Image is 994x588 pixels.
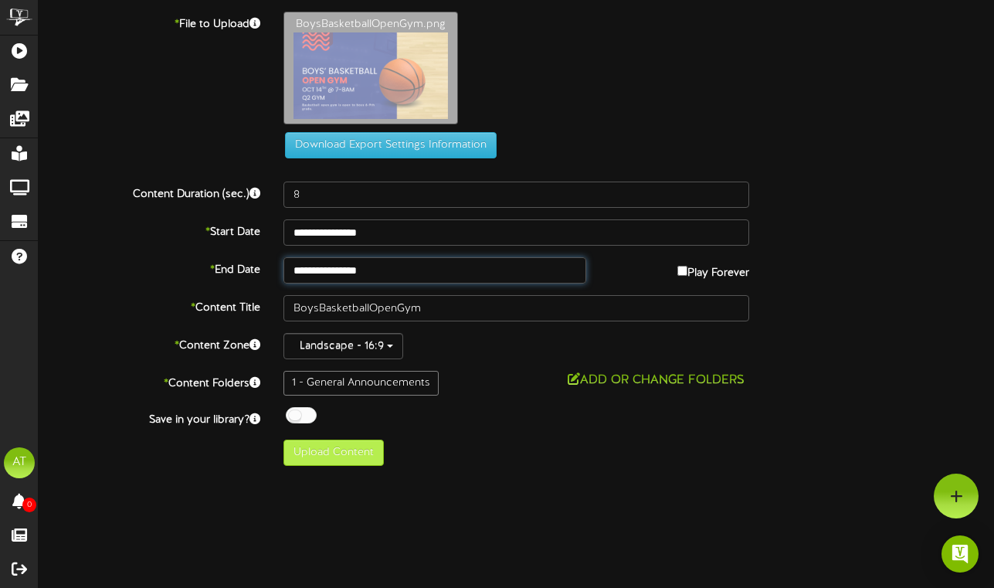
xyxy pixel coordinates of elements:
[941,535,979,573] div: Open Intercom Messenger
[27,182,272,202] label: Content Duration (sec.)
[27,219,272,240] label: Start Date
[4,447,35,478] div: AT
[677,257,749,281] label: Play Forever
[563,371,749,390] button: Add or Change Folders
[27,295,272,316] label: Content Title
[283,371,439,396] div: 1 - General Announcements
[22,498,36,512] span: 0
[277,140,497,151] a: Download Export Settings Information
[283,295,750,321] input: Title of this Content
[677,266,687,276] input: Play Forever
[283,333,403,359] button: Landscape - 16:9
[27,407,272,428] label: Save in your library?
[283,440,384,466] button: Upload Content
[27,371,272,392] label: Content Folders
[285,132,497,158] button: Download Export Settings Information
[27,12,272,32] label: File to Upload
[27,257,272,278] label: End Date
[27,333,272,354] label: Content Zone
